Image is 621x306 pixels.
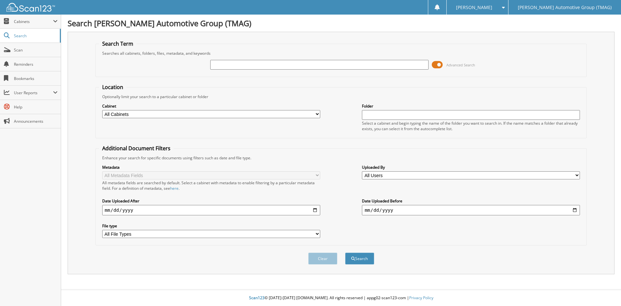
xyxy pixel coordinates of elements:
[14,90,53,96] span: User Reports
[61,290,621,306] div: © [DATE]-[DATE] [DOMAIN_NAME]. All rights reserved | appg02-scan123-com |
[102,164,320,170] label: Metadata
[362,205,580,215] input: end
[456,6,492,9] span: [PERSON_NAME]
[14,119,58,124] span: Announcements
[362,164,580,170] label: Uploaded By
[249,295,265,300] span: Scan123
[362,120,580,131] div: Select a cabinet and begin typing the name of the folder you want to search in. If the name match...
[446,62,475,67] span: Advanced Search
[362,198,580,204] label: Date Uploaded Before
[102,198,320,204] label: Date Uploaded After
[99,51,583,56] div: Searches all cabinets, folders, files, metadata, and keywords
[99,145,174,152] legend: Additional Document Filters
[14,33,57,39] span: Search
[99,155,583,161] div: Enhance your search for specific documents using filters such as date and file type.
[6,3,55,12] img: scan123-logo-white.svg
[102,205,320,215] input: start
[14,76,58,81] span: Bookmarks
[102,223,320,229] label: File type
[14,19,53,24] span: Cabinets
[362,103,580,109] label: Folder
[14,62,58,67] span: Reminders
[308,253,337,265] button: Clear
[518,6,612,9] span: [PERSON_NAME] Automotive Group (TMAG)
[170,186,179,191] a: here
[409,295,433,300] a: Privacy Policy
[345,253,374,265] button: Search
[14,104,58,110] span: Help
[68,18,615,28] h1: Search [PERSON_NAME] Automotive Group (TMAG)
[14,47,58,53] span: Scan
[102,103,320,109] label: Cabinet
[102,180,320,191] div: All metadata fields are searched by default. Select a cabinet with metadata to enable filtering b...
[99,84,126,91] legend: Location
[99,94,583,99] div: Optionally limit your search to a particular cabinet or folder
[99,40,136,47] legend: Search Term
